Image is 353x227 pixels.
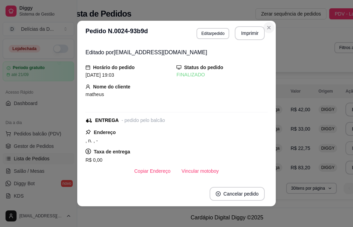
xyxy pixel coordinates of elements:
strong: Taxa de entrega [94,149,130,154]
span: user [85,84,90,89]
span: matheus [85,92,104,97]
span: calendar [85,65,90,70]
div: - pedido pelo balcão [121,117,165,124]
button: Imprimir [235,26,265,40]
div: ENTREGA [95,117,119,124]
h3: Pedido N. 0024-93b9d [85,26,148,40]
strong: Endereço [94,130,116,135]
strong: Status do pedido [184,65,223,70]
span: , n. , - [85,138,98,143]
span: [DATE] 19:03 [85,72,114,78]
button: close-circleCancelar pedido [210,187,265,201]
button: Close [263,22,274,33]
strong: Horário do pedido [93,65,135,70]
button: Vincular motoboy [176,164,224,178]
span: desktop [176,65,181,70]
button: Editarpedido [196,28,229,39]
span: pushpin [85,129,91,135]
span: dollar [85,149,91,154]
span: R$ 0,00 [85,157,102,163]
span: Editado por [EMAIL_ADDRESS][DOMAIN_NAME] [85,49,207,55]
span: close-circle [216,191,221,196]
div: FINALIZADO [176,71,268,78]
strong: Nome do cliente [93,84,130,89]
button: Copiar Endereço [129,164,176,178]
